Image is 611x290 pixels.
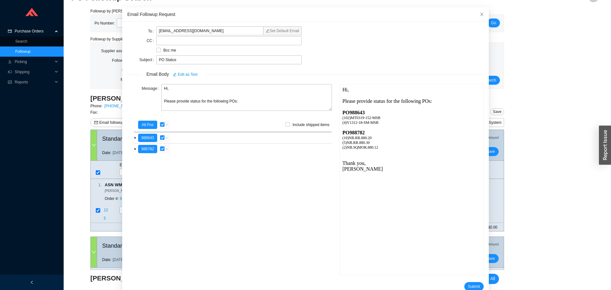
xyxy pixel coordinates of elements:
[165,120,170,129] button: down
[142,122,153,128] span: All Pos
[105,181,140,188] span: ASN WM.33604
[484,77,496,83] span: Search
[482,254,499,263] button: Save
[92,250,96,254] span: down
[480,12,484,17] span: close
[491,20,496,26] span: Go
[113,150,138,156] span: [DATE] 2:44pm
[90,118,142,127] button: mailEmail followup request
[30,280,34,284] span: left
[102,241,159,251] span: Standard PO #
[15,39,27,44] a: Search
[102,257,111,263] span: Date:
[480,76,500,85] button: Search
[104,208,109,213] span: 12
[15,26,53,36] span: Purchase Orders
[120,197,132,201] a: 936506
[178,71,198,78] span: Edit as Text
[290,122,332,128] span: Include shipped items
[480,136,499,139] span: Hide delayed
[122,207,149,214] input: 10/7/2025
[15,77,53,87] span: Reports
[165,133,170,142] button: down
[127,11,484,18] div: Email Followup Request
[121,75,140,84] label: Made for:
[142,84,161,93] label: Message
[340,84,484,275] iframe: Vendor email followup email
[161,47,179,53] span: Bcc me
[95,18,186,28] div: Po Number:
[15,57,53,67] span: Picking
[105,189,172,193] span: [PERSON_NAME] Cabinet Pull - White Medium
[489,120,502,125] span: System
[490,108,504,115] button: Save
[15,49,31,54] a: Followup
[266,29,270,33] span: edit
[15,67,53,77] span: Shipping
[94,121,98,125] span: mail
[482,147,499,156] button: Save
[138,145,157,153] button: 988782
[468,283,480,290] span: Submit
[102,134,159,144] span: Standard PO #
[165,136,168,139] span: down
[8,80,12,84] span: fund
[105,197,119,201] span: Order #:
[142,70,206,79] span: Email Body
[101,46,140,55] label: Supplier assigned to
[148,27,156,36] label: To
[161,84,332,111] textarea: Hi, Please provide status for the following POs:
[122,66,140,74] label: Supplier:
[102,150,111,156] span: Date:
[90,37,126,41] span: Followup by Supplier
[104,104,139,108] a: [PHONE_NUMBER]
[90,9,143,13] span: Followup by [PERSON_NAME]
[138,134,157,142] button: 988643
[493,109,502,115] span: Save
[90,94,170,103] h3: [PERSON_NAME] Inc. (3)
[173,73,177,77] span: edit
[113,257,141,263] span: [DATE] 10:28am
[139,55,156,64] label: Subject
[8,29,12,33] span: credit-card
[92,143,96,147] span: down
[165,147,168,151] span: down
[147,36,157,45] label: CC
[169,70,201,79] button: editEdit as Text
[165,145,170,153] button: down
[138,121,157,129] button: All Pos
[90,104,102,108] span: Phone:
[480,243,499,246] span: Hide delayed
[488,225,497,230] span: $0.00
[104,216,106,221] span: 5
[165,123,168,126] span: down
[91,182,102,188] div: 1 .
[99,119,138,126] span: Email followup request
[134,147,137,151] span: caret-down
[486,255,495,262] span: Save
[112,56,140,65] label: Followup date:
[266,29,299,33] a: Set Default Email
[486,148,495,155] span: Save
[120,163,135,167] span: Exp Date
[90,110,98,115] span: Fax:
[134,136,137,139] span: caret-down
[475,7,489,21] button: Close
[487,18,500,27] button: Go
[90,274,227,283] h3: [PERSON_NAME] Inc. ( 3 )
